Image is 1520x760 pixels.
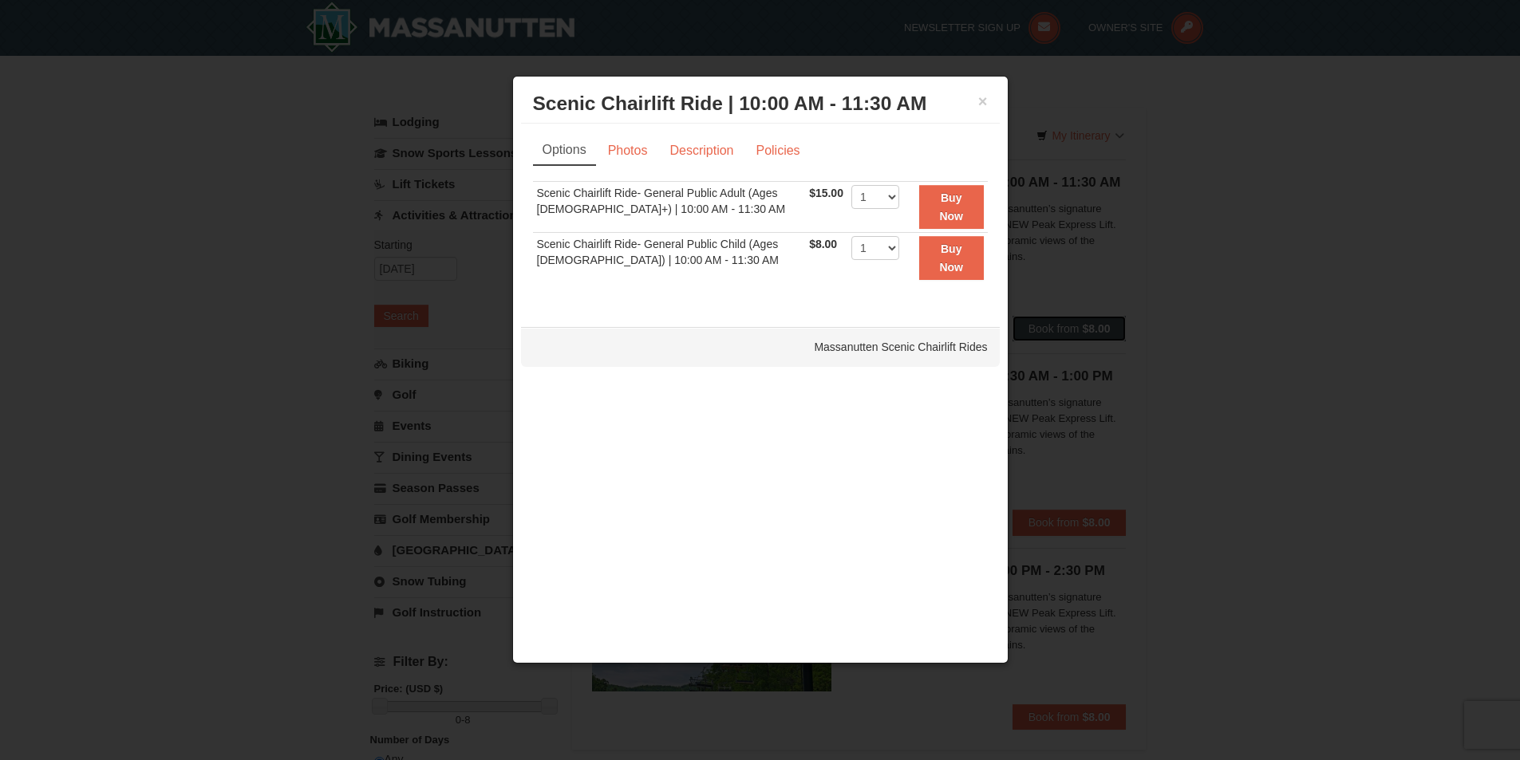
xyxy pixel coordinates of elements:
span: $15.00 [809,187,843,199]
button: × [978,93,988,109]
button: Buy Now [919,185,984,229]
td: Scenic Chairlift Ride- General Public Adult (Ages [DEMOGRAPHIC_DATA]+) | 10:00 AM - 11:30 AM [533,182,806,233]
a: Description [659,136,744,166]
a: Options [533,136,596,166]
div: Massanutten Scenic Chairlift Rides [521,327,1000,367]
a: Photos [598,136,658,166]
span: $8.00 [809,238,837,250]
strong: Buy Now [939,242,963,273]
td: Scenic Chairlift Ride- General Public Child (Ages [DEMOGRAPHIC_DATA]) | 10:00 AM - 11:30 AM [533,233,806,283]
a: Policies [745,136,810,166]
strong: Buy Now [939,191,963,222]
button: Buy Now [919,236,984,280]
h3: Scenic Chairlift Ride | 10:00 AM - 11:30 AM [533,92,988,116]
